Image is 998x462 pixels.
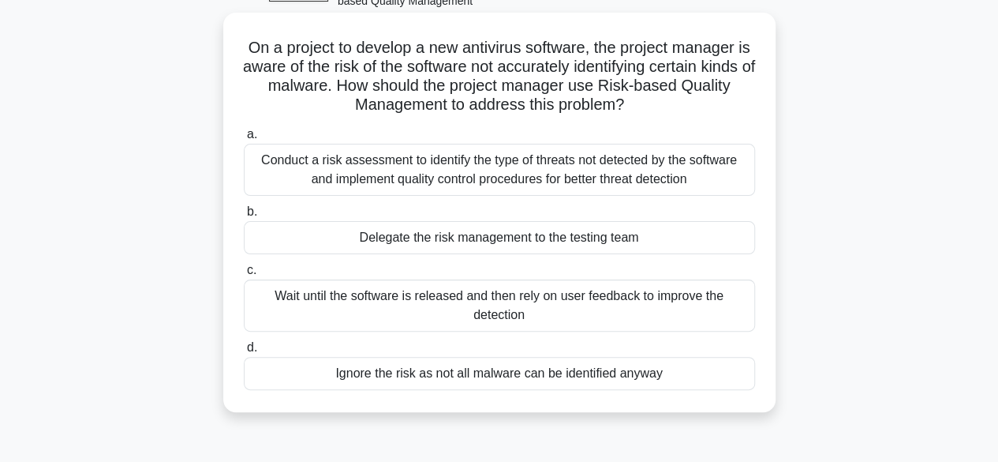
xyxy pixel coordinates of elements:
h5: On a project to develop a new antivirus software, the project manager is aware of the risk of the... [242,38,757,115]
div: Conduct a risk assessment to identify the type of threats not detected by the software and implem... [244,144,755,196]
span: b. [247,205,257,218]
div: Ignore the risk as not all malware can be identified anyway [244,357,755,390]
div: Wait until the software is released and then rely on user feedback to improve the detection [244,280,755,332]
div: Delegate the risk management to the testing team [244,221,755,254]
span: a. [247,127,257,141]
span: d. [247,340,257,354]
span: c. [247,263,256,276]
